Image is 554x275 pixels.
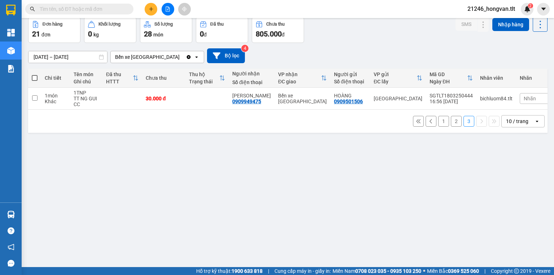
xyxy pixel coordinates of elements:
div: Chưa thu [146,75,182,81]
sup: 2 [528,3,533,8]
span: 21 [32,30,40,38]
span: message [8,260,14,267]
div: SGTLT1803250444 [430,93,473,99]
svg: open [534,118,540,124]
span: | [268,267,269,275]
svg: open [194,54,199,60]
span: đ [204,32,207,38]
div: 1TNP [74,90,99,96]
input: Tìm tên, số ĐT hoặc mã đơn [40,5,125,13]
img: icon-new-feature [524,6,531,12]
span: caret-down [540,6,547,12]
div: Chưa thu [266,22,285,27]
span: notification [8,244,14,250]
span: file-add [165,6,170,12]
div: Số điện thoại [232,79,271,85]
div: Ghi chú [74,79,99,84]
div: Trạng thái [189,79,219,84]
input: Select a date range. [28,51,107,63]
input: Selected Bến xe Tiền Giang. [180,53,181,61]
div: VP nhận [278,71,321,77]
div: Chi tiết [45,75,66,81]
div: Người gửi [334,71,366,77]
div: Ngày ĐH [430,79,467,84]
div: Bến xe [GEOGRAPHIC_DATA] [278,93,327,104]
div: Tên món [74,71,99,77]
span: Miền Bắc [427,267,479,275]
span: 0 [200,30,204,38]
span: Miền Nam [333,267,421,275]
button: aim [178,3,191,16]
span: plus [149,6,154,12]
strong: 1900 633 818 [232,268,263,274]
img: warehouse-icon [7,47,15,54]
span: ⚪️ [423,270,425,272]
span: 21246_hongvan.tlt [462,4,521,13]
button: Đơn hàng21đơn [28,17,80,43]
div: 16:56 [DATE] [430,99,473,104]
span: kg [93,32,99,38]
button: Đã thu0đ [196,17,248,43]
div: VP gửi [374,71,417,77]
svg: Clear value [186,54,192,60]
div: Mã GD [430,71,467,77]
div: Người nhận [232,71,271,77]
div: Khối lượng [98,22,120,27]
th: Toggle SortBy [370,69,426,88]
div: Nhân viên [480,75,513,81]
span: 2 [529,3,532,8]
div: [GEOGRAPHIC_DATA] [374,96,422,101]
span: 805.000 [256,30,282,38]
div: 30.000 đ [146,96,182,101]
div: 10 / trang [506,118,528,125]
div: ĐC lấy [374,79,417,84]
span: copyright [514,269,519,274]
div: VINH QUANG [232,93,271,99]
span: question-circle [8,227,14,234]
button: plus [145,3,157,16]
button: Bộ lọc [207,48,245,63]
button: Nhập hàng [492,18,529,31]
div: Đã thu [210,22,224,27]
button: 2 [451,116,462,127]
div: 0909501506 [334,99,363,104]
span: aim [182,6,187,12]
button: file-add [162,3,174,16]
button: 1 [438,116,449,127]
th: Toggle SortBy [426,69,476,88]
img: solution-icon [7,65,15,73]
button: Khối lượng0kg [84,17,136,43]
div: 1 món [45,93,66,99]
th: Toggle SortBy [102,69,142,88]
div: Bến xe [GEOGRAPHIC_DATA] [115,53,180,61]
img: warehouse-icon [7,211,15,218]
sup: 4 [241,45,249,52]
div: HOÀNG [334,93,366,99]
button: Chưa thu805.000đ [252,17,304,43]
span: | [484,267,485,275]
strong: 0369 525 060 [448,268,479,274]
div: Khác [45,99,66,104]
strong: 0708 023 035 - 0935 103 250 [355,268,421,274]
div: Thu hộ [189,71,219,77]
div: Số lượng [154,22,173,27]
span: món [153,32,163,38]
div: 0909949475 [232,99,261,104]
span: Hỗ trợ kỹ thuật: [196,267,263,275]
button: Số lượng28món [140,17,192,43]
th: Toggle SortBy [274,69,330,88]
img: dashboard-icon [7,29,15,36]
div: Đã thu [106,71,133,77]
span: Cung cấp máy in - giấy in: [274,267,331,275]
div: HTTT [106,79,133,84]
img: logo-vxr [6,5,16,16]
span: đ [282,32,285,38]
span: Nhãn [524,96,536,101]
span: 0 [88,30,92,38]
span: search [30,6,35,12]
button: caret-down [537,3,550,16]
button: 3 [463,116,474,127]
div: ĐC giao [278,79,321,84]
span: 28 [144,30,152,38]
div: Đơn hàng [43,22,62,27]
